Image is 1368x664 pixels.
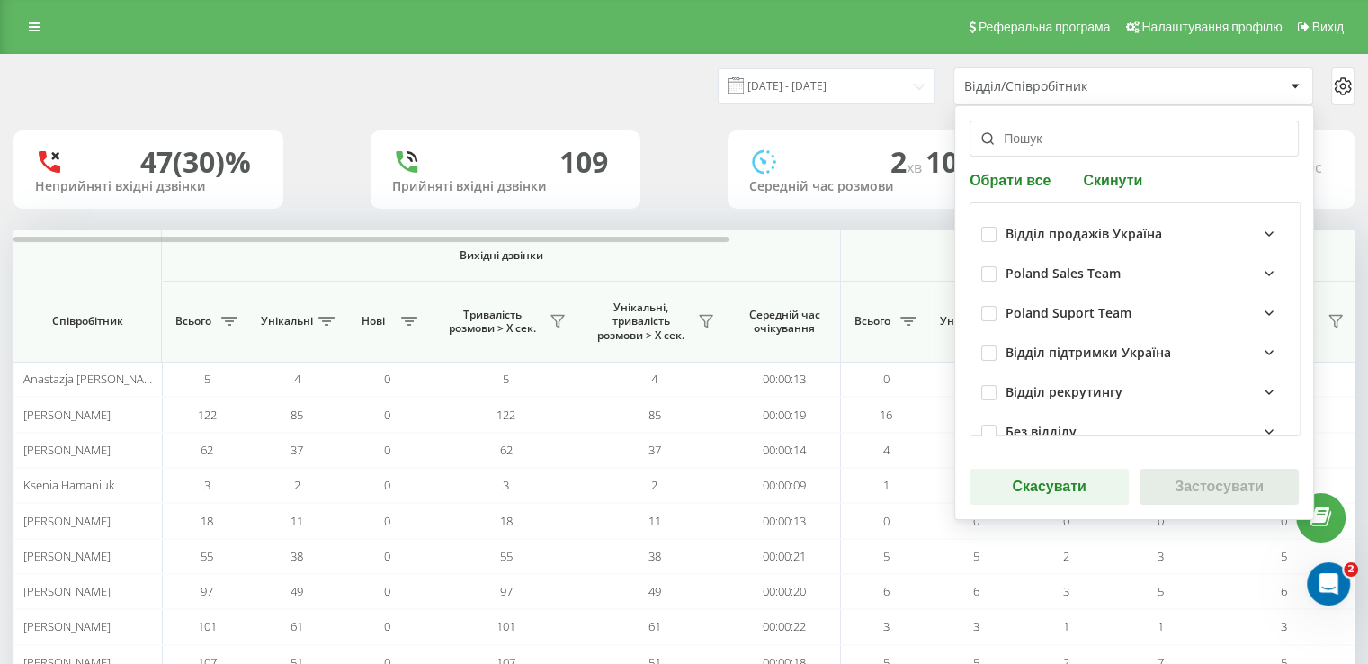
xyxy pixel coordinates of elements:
[384,477,390,493] span: 0
[648,442,661,458] span: 37
[198,618,217,634] span: 101
[850,314,895,328] span: Всього
[1063,618,1069,634] span: 1
[201,548,213,564] span: 55
[351,314,396,328] span: Нові
[883,618,890,634] span: 3
[1158,513,1164,529] span: 0
[1141,20,1282,34] span: Налаштування профілю
[648,407,661,423] span: 85
[1344,562,1358,577] span: 2
[970,171,1056,188] button: Обрати все
[729,362,841,397] td: 00:00:13
[1281,548,1287,564] span: 5
[742,308,827,336] span: Середній час очікування
[23,513,111,529] span: [PERSON_NAME]
[198,407,217,423] span: 122
[201,513,213,529] span: 18
[23,618,111,634] span: [PERSON_NAME]
[1063,513,1069,529] span: 0
[964,79,1179,94] div: Відділ/Співробітник
[589,301,693,343] span: Унікальні, тривалість розмови > Х сек.
[973,548,979,564] span: 5
[648,548,661,564] span: 38
[1158,583,1164,599] span: 5
[204,477,210,493] span: 3
[503,477,509,493] span: 3
[880,407,892,423] span: 16
[883,583,890,599] span: 6
[648,583,661,599] span: 49
[648,513,661,529] span: 11
[1077,171,1148,188] button: Скинути
[441,308,544,336] span: Тривалість розмови > Х сек.
[23,477,114,493] span: Ksenia Hamaniuk
[973,513,979,529] span: 0
[883,548,890,564] span: 5
[1281,618,1287,634] span: 3
[651,371,657,387] span: 4
[749,179,976,194] div: Середній час розмови
[204,248,799,263] span: Вихідні дзвінки
[1158,548,1164,564] span: 3
[384,583,390,599] span: 0
[729,397,841,432] td: 00:00:19
[1063,583,1069,599] span: 3
[384,513,390,529] span: 0
[651,477,657,493] span: 2
[883,513,890,529] span: 0
[1281,583,1287,599] span: 6
[883,477,890,493] span: 1
[500,548,513,564] span: 55
[384,442,390,458] span: 0
[1006,306,1131,321] div: Poland Suport Team
[729,609,841,644] td: 00:00:22
[384,618,390,634] span: 0
[500,513,513,529] span: 18
[1063,548,1069,564] span: 2
[883,371,890,387] span: 0
[294,477,300,493] span: 2
[729,503,841,538] td: 00:00:13
[925,142,965,181] span: 10
[973,583,979,599] span: 6
[503,371,509,387] span: 5
[1006,385,1122,400] div: Відділ рекрутингу
[23,442,111,458] span: [PERSON_NAME]
[907,157,925,177] span: хв
[648,618,661,634] span: 61
[970,469,1129,505] button: Скасувати
[23,371,164,387] span: Anastazja [PERSON_NAME]
[291,548,303,564] span: 38
[1158,618,1164,634] span: 1
[140,145,251,179] div: 47 (30)%
[559,145,608,179] div: 109
[392,179,619,194] div: Прийняті вхідні дзвінки
[384,407,390,423] span: 0
[1307,562,1350,606] iframe: Intercom live chat
[384,548,390,564] span: 0
[496,407,515,423] span: 122
[1006,425,1077,440] div: Без відділу
[291,513,303,529] span: 11
[261,314,313,328] span: Унікальні
[291,407,303,423] span: 85
[384,371,390,387] span: 0
[23,583,111,599] span: [PERSON_NAME]
[940,314,992,328] span: Унікальні
[294,371,300,387] span: 4
[1312,20,1344,34] span: Вихід
[970,121,1299,157] input: Пошук
[23,548,111,564] span: [PERSON_NAME]
[890,142,925,181] span: 2
[1006,345,1171,361] div: Відділ підтримки Україна
[729,433,841,468] td: 00:00:14
[35,179,262,194] div: Неприйняті вхідні дзвінки
[23,407,111,423] span: [PERSON_NAME]
[1006,266,1121,282] div: Poland Sales Team
[500,583,513,599] span: 97
[1006,227,1162,242] div: Відділ продажів Україна
[204,371,210,387] span: 5
[729,574,841,609] td: 00:00:20
[291,583,303,599] span: 49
